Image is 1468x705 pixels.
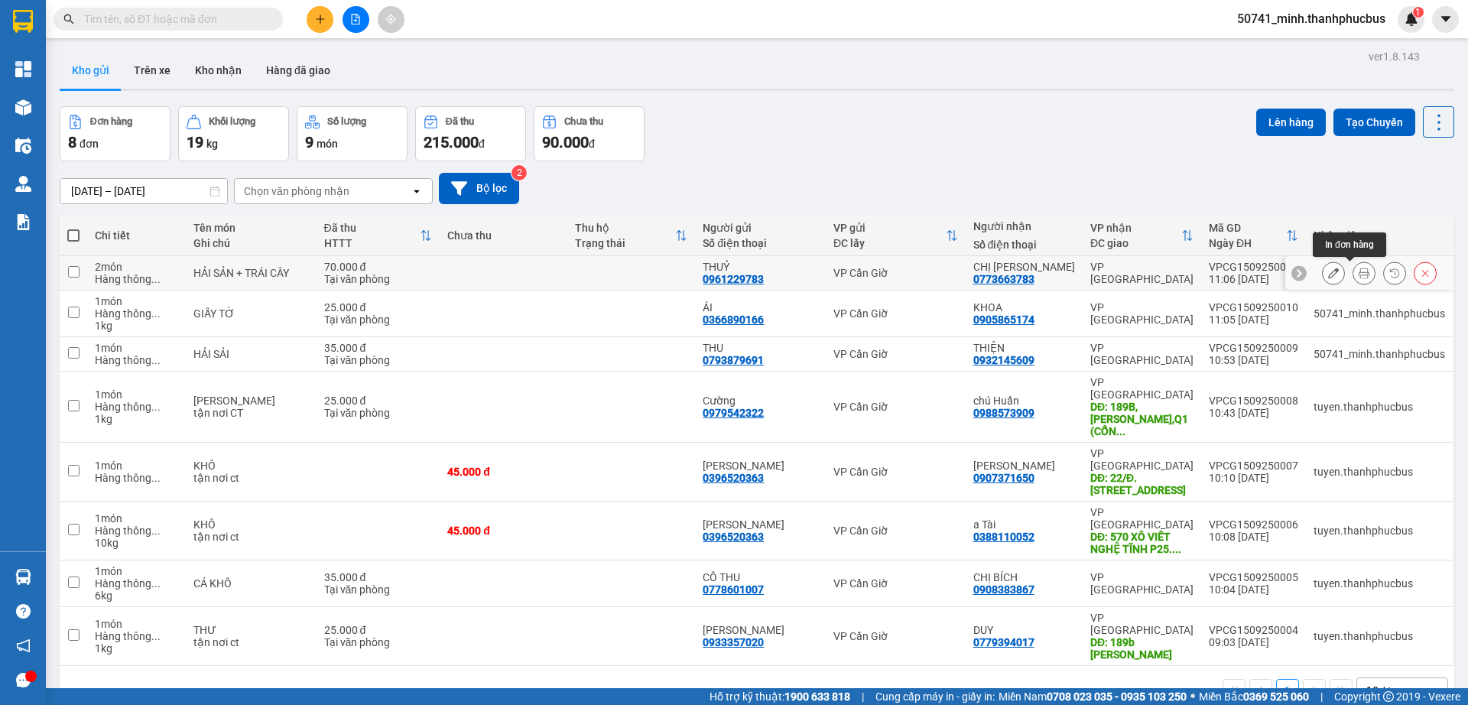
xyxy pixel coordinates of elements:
[1172,543,1181,555] span: ...
[16,673,31,687] span: message
[193,577,309,590] div: CÁ KHÔ
[95,354,178,366] div: Hàng thông thường
[324,222,421,234] div: Đã thu
[1209,354,1298,366] div: 10:53 [DATE]
[95,630,178,642] div: Hàng thông thường
[15,176,31,192] img: warehouse-icon
[305,133,313,151] span: 9
[95,273,178,285] div: Hàng thông thường
[95,388,178,401] div: 1 món
[833,466,958,478] div: VP Cần Giờ
[94,22,151,94] b: Gửi khách hàng
[567,216,695,256] th: Toggle SortBy
[193,531,309,543] div: tận nơi ct
[95,642,178,655] div: 1 kg
[826,216,966,256] th: Toggle SortBy
[84,11,265,28] input: Tìm tên, số ĐT hoặc mã đơn
[1439,12,1453,26] span: caret-down
[1383,691,1394,702] span: copyright
[1090,472,1194,496] div: DĐ: 22/Đ. Số 37, P Tân Phong, Q7
[324,407,433,419] div: Tại văn phòng
[703,583,764,596] div: 0778601007
[324,636,433,648] div: Tại văn phòng
[350,14,361,24] span: file-add
[315,14,326,24] span: plus
[833,577,958,590] div: VP Cần Giờ
[193,395,309,407] div: Hồ Sơ
[973,460,1075,472] div: Kim
[1256,109,1326,136] button: Lên hàng
[324,342,433,354] div: 35.000 đ
[1209,314,1298,326] div: 11:05 [DATE]
[703,273,764,285] div: 0961229783
[1090,571,1194,596] div: VP [GEOGRAPHIC_DATA]
[1314,229,1445,242] div: Nhân viên
[1047,690,1187,703] strong: 0708 023 035 - 0935 103 250
[564,116,603,127] div: Chưa thu
[973,407,1034,419] div: 0988573909
[95,401,178,413] div: Hàng thông thường
[19,19,96,96] img: logo.jpg
[1413,7,1424,18] sup: 1
[1209,460,1298,472] div: VPCG1509250007
[973,531,1034,543] div: 0388110052
[833,401,958,413] div: VP Cần Giờ
[479,138,485,150] span: đ
[703,531,764,543] div: 0396520363
[63,14,74,24] span: search
[385,14,396,24] span: aim
[95,618,178,630] div: 1 món
[710,688,850,705] span: Hỗ trợ kỹ thuật:
[15,99,31,115] img: warehouse-icon
[193,624,309,636] div: THƯ
[1090,342,1194,366] div: VP [GEOGRAPHIC_DATA]
[297,106,408,161] button: Số lượng9món
[833,630,958,642] div: VP Cần Giờ
[95,307,178,320] div: Hàng thông thường
[973,571,1075,583] div: CHỊ BÍCH
[534,106,645,161] button: Chưa thu90.000đ
[206,138,218,150] span: kg
[1090,447,1194,472] div: VP [GEOGRAPHIC_DATA]
[1243,690,1309,703] strong: 0369 525 060
[1190,694,1195,700] span: ⚪️
[95,512,178,525] div: 1 món
[193,307,309,320] div: GIẤY TỜ
[973,273,1034,285] div: 0773663783
[244,184,349,199] div: Chọn văn phòng nhận
[703,395,818,407] div: Cường
[151,401,161,413] span: ...
[1314,577,1445,590] div: tuyen.thanhphucbus
[95,590,178,602] div: 6 kg
[833,307,958,320] div: VP Cần Giờ
[703,354,764,366] div: 0793879691
[254,52,343,89] button: Hàng đã giao
[703,301,818,314] div: ÁI
[973,472,1034,484] div: 0907371650
[60,52,122,89] button: Kho gửi
[1209,395,1298,407] div: VPCG1509250008
[209,116,255,127] div: Khối lượng
[324,583,433,596] div: Tại văn phòng
[1209,222,1286,234] div: Mã GD
[1090,376,1194,401] div: VP [GEOGRAPHIC_DATA]
[193,518,309,531] div: KHÔ
[1201,216,1306,256] th: Toggle SortBy
[703,571,818,583] div: CÔ THU
[1209,273,1298,285] div: 11:06 [DATE]
[703,261,818,273] div: THUỶ
[19,99,77,171] b: Thành Phúc Bus
[122,52,183,89] button: Trên xe
[411,185,423,197] svg: open
[1314,307,1445,320] div: 50741_minh.thanhphucbus
[95,295,178,307] div: 1 món
[324,624,433,636] div: 25.000 đ
[784,690,850,703] strong: 1900 633 818
[439,173,519,204] button: Bộ lọc
[1225,9,1398,28] span: 50741_minh.thanhphucbus
[1090,261,1194,285] div: VP [GEOGRAPHIC_DATA]
[151,307,161,320] span: ...
[1090,531,1194,555] div: DĐ: 570 XÔ VIẾT NGHỆ TĨNH P25. BÌNH THẠNH , HCM
[80,138,99,150] span: đơn
[307,6,333,33] button: plus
